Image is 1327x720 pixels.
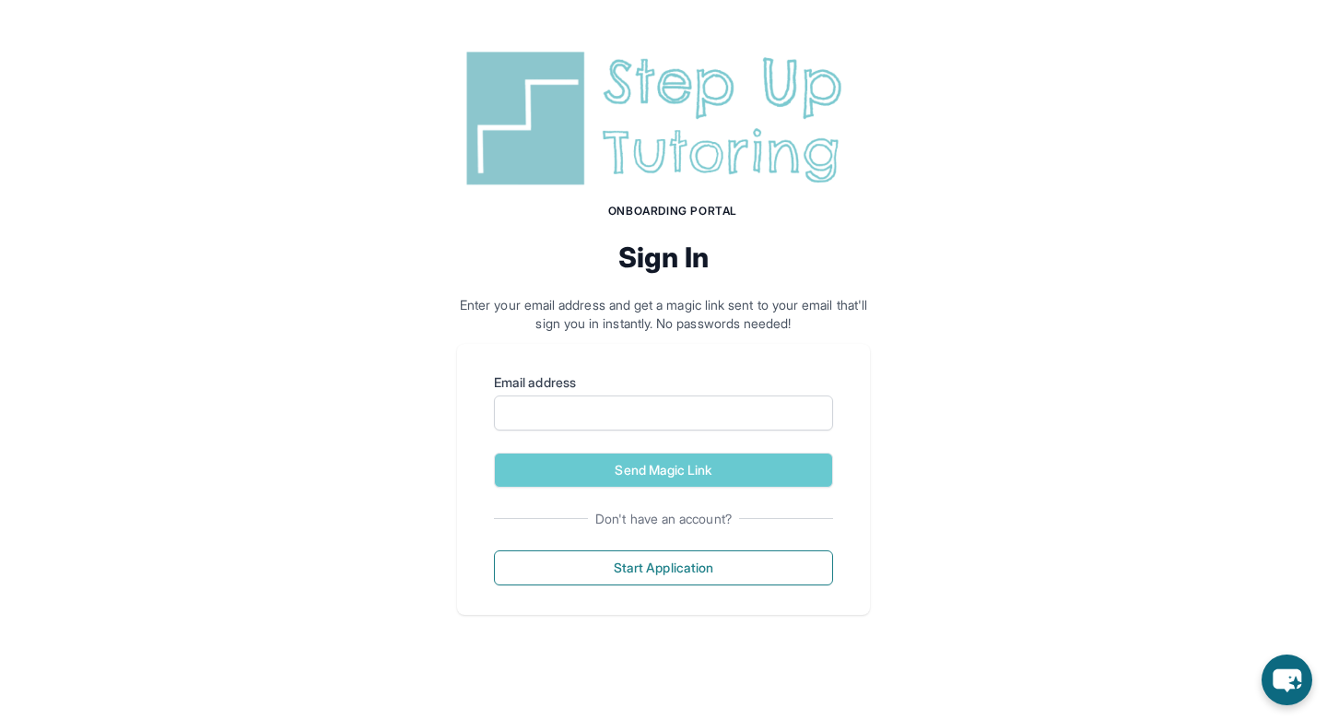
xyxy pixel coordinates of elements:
p: Enter your email address and get a magic link sent to your email that'll sign you in instantly. N... [457,296,870,333]
h2: Sign In [457,241,870,274]
button: chat-button [1262,655,1312,705]
h1: Onboarding Portal [476,204,870,218]
span: Don't have an account? [588,510,739,528]
button: Send Magic Link [494,453,833,488]
button: Start Application [494,550,833,585]
img: Step Up Tutoring horizontal logo [457,44,870,193]
label: Email address [494,373,833,392]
